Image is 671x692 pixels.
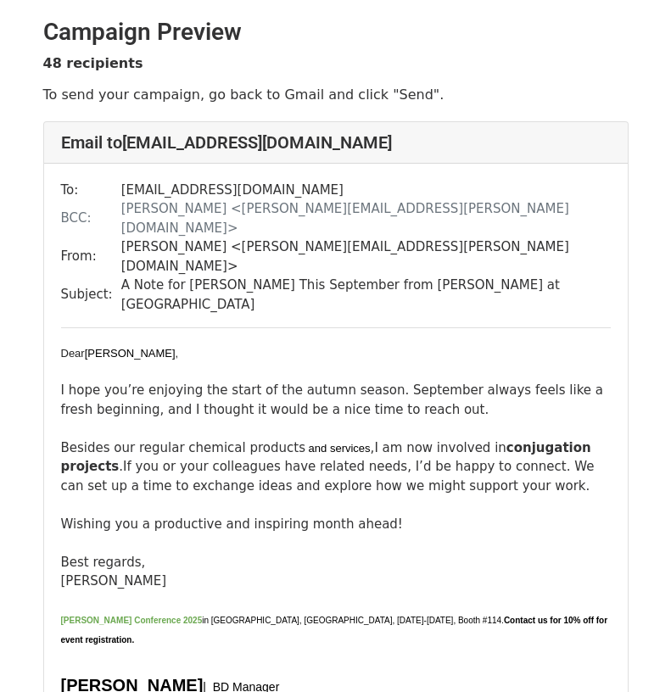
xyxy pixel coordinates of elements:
[61,181,121,200] td: To:
[202,616,504,625] font: in [GEOGRAPHIC_DATA], [GEOGRAPHIC_DATA], [DATE]-[DATE], Booth #114.
[176,347,179,360] span: ,
[61,616,203,625] font: [PERSON_NAME] Conference 2025
[61,347,85,360] span: Dear
[121,276,611,314] td: A Note for [PERSON_NAME] This September from [PERSON_NAME] at [GEOGRAPHIC_DATA]
[43,55,143,71] strong: 48 recipients
[305,442,371,455] span: ​ and services
[61,345,611,591] div: I hope you’re enjoying the start of the autumn season. September always feels like a fresh beginn...
[61,199,121,237] td: BCC:
[61,345,611,362] div: ​ [PERSON_NAME]
[61,276,121,314] td: Subject:
[121,181,611,200] td: [EMAIL_ADDRESS][DOMAIN_NAME]
[61,132,611,153] h4: Email to [EMAIL_ADDRESS][DOMAIN_NAME]
[43,18,629,47] h2: Campaign Preview
[43,86,629,103] p: To send your campaign, go back to Gmail and click "Send".
[61,237,121,276] td: From:
[61,616,608,645] b: Contact us for 10% off for event registration.
[61,440,591,475] b: conjugation projects
[121,237,611,276] td: [PERSON_NAME] < [PERSON_NAME][EMAIL_ADDRESS][PERSON_NAME][DOMAIN_NAME] >
[121,199,611,237] td: [PERSON_NAME] < [PERSON_NAME][EMAIL_ADDRESS][PERSON_NAME][DOMAIN_NAME] >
